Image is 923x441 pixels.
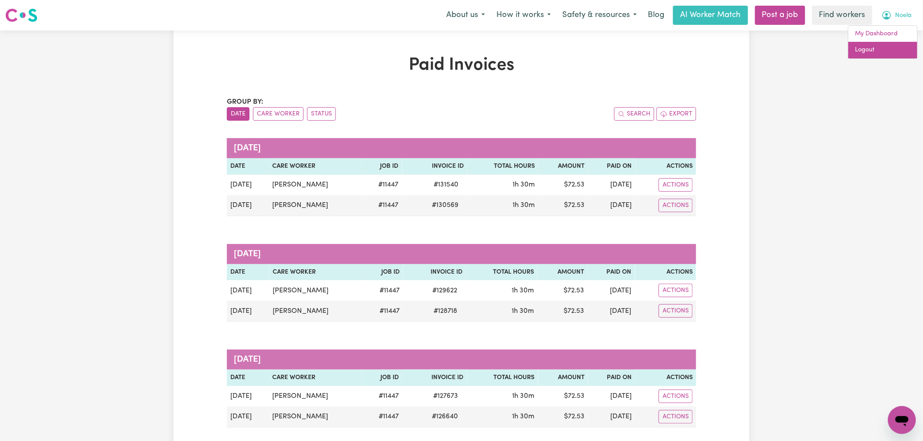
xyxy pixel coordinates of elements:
[362,195,402,216] td: # 11447
[588,407,635,427] td: [DATE]
[427,200,464,210] span: # 130569
[402,158,468,175] th: Invoice ID
[876,6,918,24] button: My Account
[362,264,403,281] th: Job ID
[614,107,654,121] button: Search
[467,370,538,386] th: Total Hours
[588,370,635,386] th: Paid On
[755,6,805,25] a: Post a job
[491,6,557,24] button: How it works
[635,370,696,386] th: Actions
[659,284,693,297] button: Actions
[5,7,38,23] img: Careseekers logo
[538,370,588,386] th: Amount
[227,244,696,264] caption: [DATE]
[428,391,464,401] span: # 127673
[659,199,693,212] button: Actions
[588,158,635,175] th: Paid On
[269,370,362,386] th: Care Worker
[467,158,538,175] th: Total Hours
[227,370,269,386] th: Date
[362,386,402,407] td: # 11447
[227,349,696,370] caption: [DATE]
[513,413,535,420] span: 1 hour 30 minutes
[588,195,635,216] td: [DATE]
[588,301,635,322] td: [DATE]
[227,280,269,301] td: [DATE]
[538,158,588,175] th: Amount
[848,25,918,59] div: My Account
[269,264,363,281] th: Care Worker
[269,301,363,322] td: [PERSON_NAME]
[635,264,696,281] th: Actions
[812,6,872,25] a: Find workers
[269,407,362,427] td: [PERSON_NAME]
[227,264,269,281] th: Date
[402,370,467,386] th: Invoice ID
[227,386,269,407] td: [DATE]
[538,386,588,407] td: $ 72.53
[5,5,38,25] a: Careseekers logo
[513,181,535,188] span: 1 hour 30 minutes
[513,202,535,209] span: 1 hour 30 minutes
[537,301,588,322] td: $ 72.53
[513,393,535,400] span: 1 hour 30 minutes
[636,158,696,175] th: Actions
[673,6,748,25] a: AI Worker Match
[512,287,534,294] span: 1 hour 30 minutes
[656,107,696,121] button: Export
[557,6,643,24] button: Safety & resources
[269,280,363,301] td: [PERSON_NAME]
[227,301,269,322] td: [DATE]
[428,180,464,190] span: # 131540
[227,55,696,76] h1: Paid Invoices
[537,280,588,301] td: $ 72.53
[427,411,464,422] span: # 126640
[227,195,269,216] td: [DATE]
[896,11,912,20] span: Noela
[659,390,693,403] button: Actions
[269,158,362,175] th: Care Worker
[269,175,362,195] td: [PERSON_NAME]
[588,386,635,407] td: [DATE]
[537,264,588,281] th: Amount
[227,175,269,195] td: [DATE]
[253,107,304,121] button: sort invoices by care worker
[643,6,670,25] a: Blog
[227,407,269,427] td: [DATE]
[403,264,466,281] th: Invoice ID
[227,138,696,158] caption: [DATE]
[659,304,693,318] button: Actions
[269,195,362,216] td: [PERSON_NAME]
[588,264,635,281] th: Paid On
[588,175,635,195] td: [DATE]
[362,280,403,301] td: # 11447
[588,280,635,301] td: [DATE]
[538,195,588,216] td: $ 72.53
[227,98,263,105] span: Group by:
[227,158,269,175] th: Date
[427,285,462,296] span: # 129622
[848,42,917,58] a: Logout
[848,26,917,42] a: My Dashboard
[659,410,693,424] button: Actions
[441,6,491,24] button: About us
[269,386,362,407] td: [PERSON_NAME]
[888,406,916,434] iframe: Button to launch messaging window
[466,264,537,281] th: Total Hours
[428,306,462,316] span: # 128718
[512,308,534,315] span: 1 hour 30 minutes
[362,158,402,175] th: Job ID
[362,301,403,322] td: # 11447
[362,407,402,427] td: # 11447
[362,370,402,386] th: Job ID
[538,407,588,427] td: $ 72.53
[659,178,693,192] button: Actions
[362,175,402,195] td: # 11447
[538,175,588,195] td: $ 72.53
[307,107,336,121] button: sort invoices by paid status
[227,107,250,121] button: sort invoices by date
